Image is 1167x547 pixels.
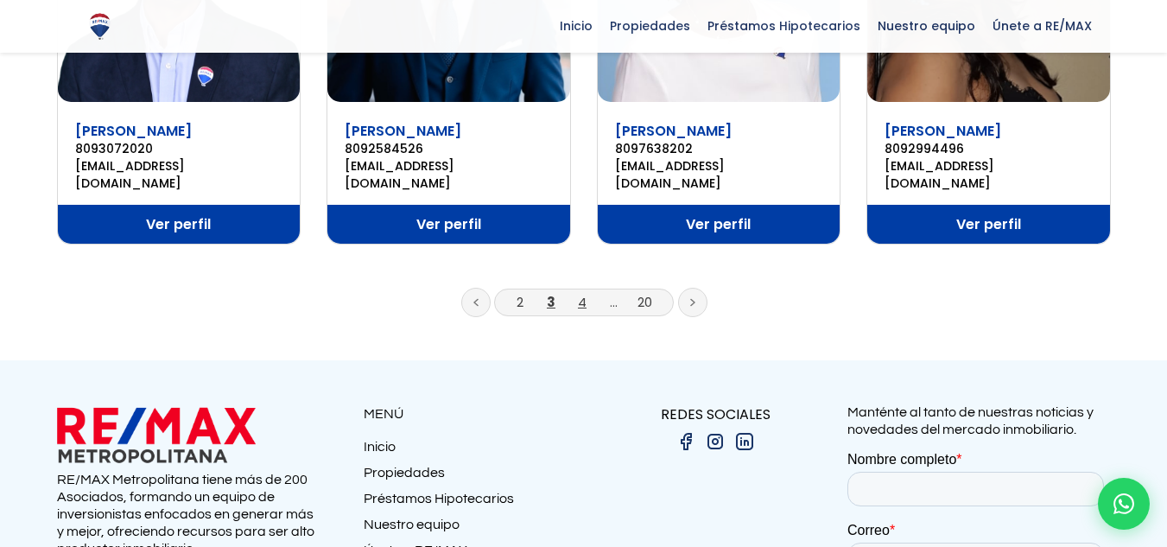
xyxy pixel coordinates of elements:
[610,293,618,311] a: ...
[75,157,283,192] a: [EMAIL_ADDRESS][DOMAIN_NAME]
[885,121,1001,141] a: [PERSON_NAME]
[847,404,1111,438] p: Manténte al tanto de nuestras noticias y novedades del mercado inmobiliario.
[345,140,553,157] a: 8092584526
[551,13,601,39] span: Inicio
[615,157,823,192] a: [EMAIL_ADDRESS][DOMAIN_NAME]
[867,205,1110,244] a: Ver perfil
[364,438,584,464] a: Inicio
[547,293,555,311] a: 3
[675,431,696,452] img: facebook.png
[364,490,584,516] a: Préstamos Hipotecarios
[734,431,755,452] img: linkedin.png
[364,404,584,425] p: MENÚ
[345,157,553,192] a: [EMAIL_ADDRESS][DOMAIN_NAME]
[699,13,869,39] span: Préstamos Hipotecarios
[584,404,847,425] p: REDES SOCIALES
[578,293,587,311] a: 4
[615,140,823,157] a: 8097638202
[705,431,726,452] img: instagram.png
[869,13,984,39] span: Nuestro equipo
[517,293,523,311] a: 2
[364,516,584,542] a: Nuestro equipo
[57,404,256,467] img: remax metropolitana logo
[615,121,732,141] a: [PERSON_NAME]
[345,121,461,141] a: [PERSON_NAME]
[885,140,1093,157] a: 8092994496
[885,157,1093,192] a: [EMAIL_ADDRESS][DOMAIN_NAME]
[75,140,283,157] a: 8093072020
[85,11,115,41] img: Logo de REMAX
[598,205,840,244] a: Ver perfil
[984,13,1100,39] span: Únete a RE/MAX
[637,293,652,311] a: 20
[327,205,570,244] a: Ver perfil
[58,205,301,244] a: Ver perfil
[601,13,699,39] span: Propiedades
[364,464,584,490] a: Propiedades
[75,121,192,141] a: [PERSON_NAME]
